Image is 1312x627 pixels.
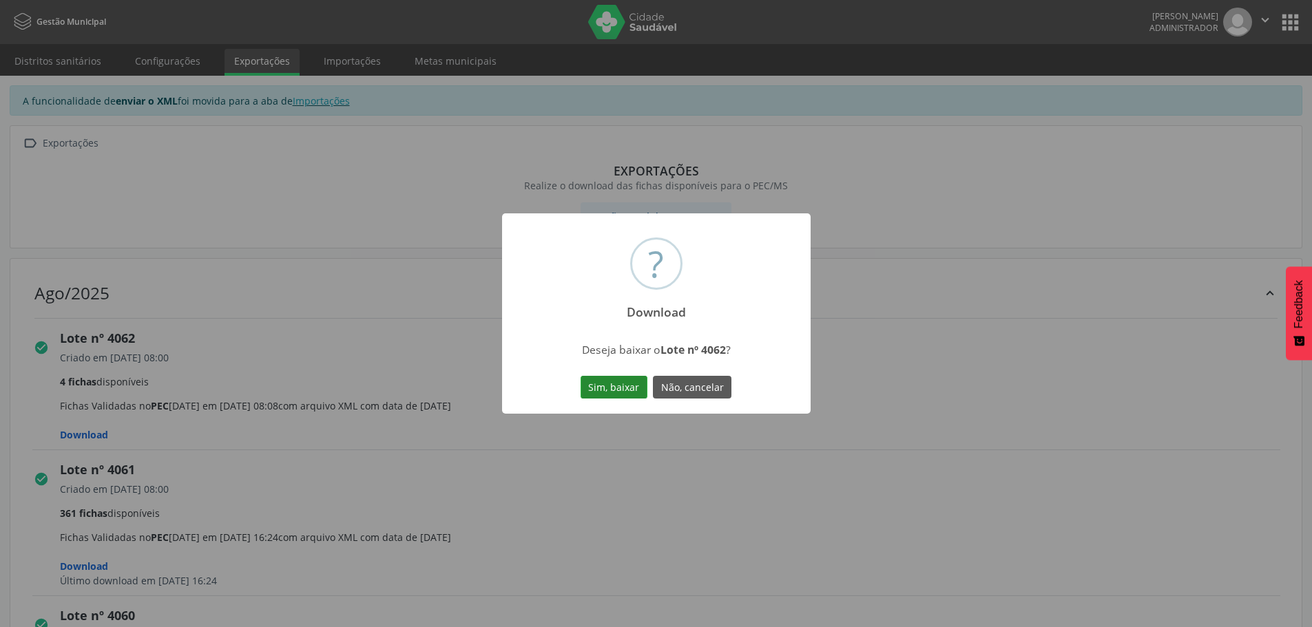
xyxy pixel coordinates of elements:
h2: Download [614,295,698,319]
span: Feedback [1293,280,1305,328]
button: Sim, baixar [581,376,647,399]
strong: Lote nº 4062 [660,342,726,357]
button: Feedback - Mostrar pesquisa [1286,266,1312,360]
button: Não, cancelar [653,376,731,399]
div: Deseja baixar o ? [534,342,778,357]
div: ? [648,240,664,288]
